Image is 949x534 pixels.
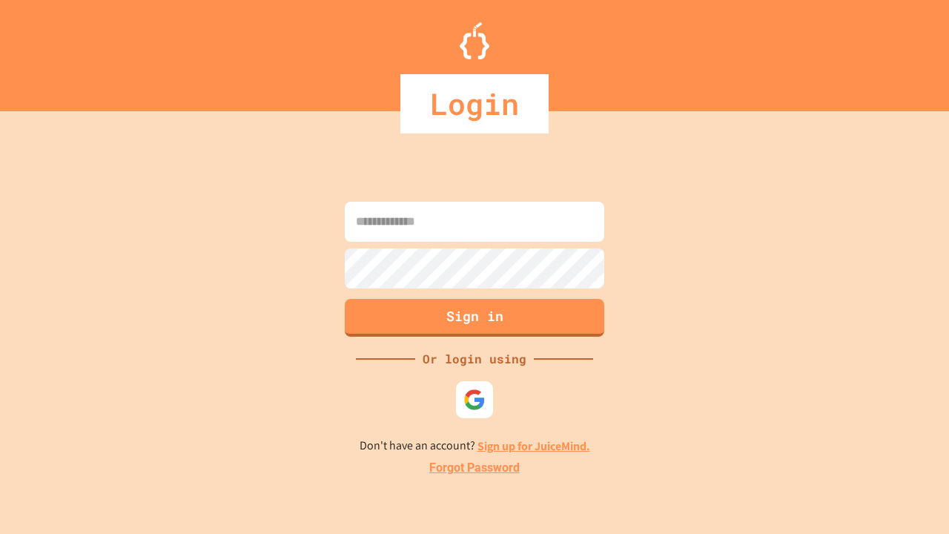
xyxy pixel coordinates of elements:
[477,438,590,454] a: Sign up for JuiceMind.
[360,437,590,455] p: Don't have an account?
[826,410,934,473] iframe: chat widget
[463,389,486,411] img: google-icon.svg
[415,350,534,368] div: Or login using
[460,22,489,59] img: Logo.svg
[400,74,549,133] div: Login
[345,299,604,337] button: Sign in
[887,475,934,519] iframe: chat widget
[429,459,520,477] a: Forgot Password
